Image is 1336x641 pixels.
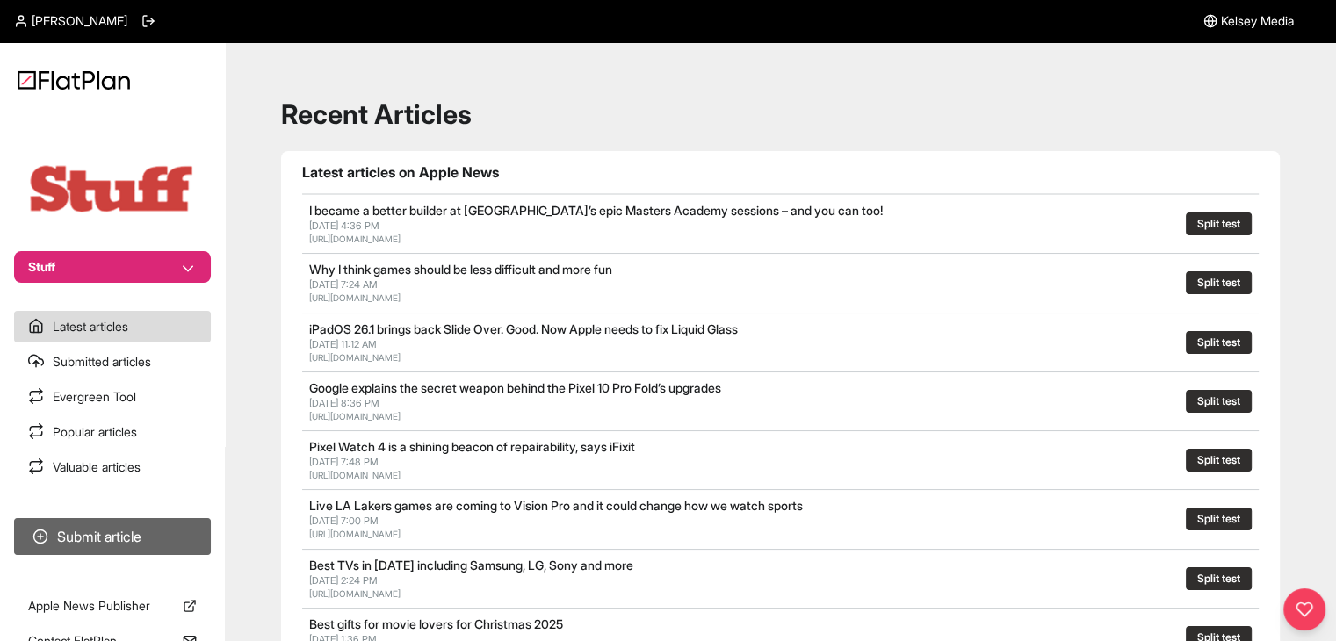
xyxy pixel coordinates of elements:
[309,338,377,350] span: [DATE] 11:12 AM
[1186,567,1252,590] button: Split test
[309,456,379,468] span: [DATE] 7:48 PM
[1221,12,1294,30] span: Kelsey Media
[1186,390,1252,413] button: Split test
[309,411,401,421] a: [URL][DOMAIN_NAME]
[309,616,563,631] a: Best gifts for movie lovers for Christmas 2025
[309,380,721,395] a: Google explains the secret weapon behind the Pixel 10 Pro Fold’s upgrades
[25,162,200,216] img: Publication Logo
[309,262,612,277] a: Why I think games should be less difficult and more fun
[1186,508,1252,530] button: Split test
[14,381,211,413] a: Evergreen Tool
[302,162,1259,183] h1: Latest articles on Apple News
[1186,449,1252,472] button: Split test
[14,416,211,448] a: Popular articles
[14,451,211,483] a: Valuable articles
[14,518,211,555] button: Submit article
[1186,271,1252,294] button: Split test
[309,321,738,336] a: iPadOS 26.1 brings back Slide Over. Good. Now Apple needs to fix Liquid Glass
[309,515,379,527] span: [DATE] 7:00 PM
[309,470,401,480] a: [URL][DOMAIN_NAME]
[309,278,378,291] span: [DATE] 7:24 AM
[1186,212,1252,235] button: Split test
[281,98,1280,130] h1: Recent Articles
[309,292,401,303] a: [URL][DOMAIN_NAME]
[1186,331,1252,354] button: Split test
[309,352,401,363] a: [URL][DOMAIN_NAME]
[32,12,127,30] span: [PERSON_NAME]
[309,397,379,409] span: [DATE] 8:36 PM
[309,558,633,573] a: Best TVs in [DATE] including Samsung, LG, Sony and more
[14,251,211,283] button: Stuff
[18,70,130,90] img: Logo
[309,529,401,539] a: [URL][DOMAIN_NAME]
[309,498,803,513] a: Live LA Lakers games are coming to Vision Pro and it could change how we watch sports
[309,588,401,599] a: [URL][DOMAIN_NAME]
[14,12,127,30] a: [PERSON_NAME]
[14,590,211,622] a: Apple News Publisher
[14,311,211,342] a: Latest articles
[309,234,401,244] a: [URL][DOMAIN_NAME]
[309,574,378,587] span: [DATE] 2:24 PM
[309,203,883,218] a: I became a better builder at [GEOGRAPHIC_DATA]’s epic Masters Academy sessions – and you can too!
[309,220,379,232] span: [DATE] 4:36 PM
[14,346,211,378] a: Submitted articles
[309,439,635,454] a: Pixel Watch 4 is a shining beacon of repairability, says iFixit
